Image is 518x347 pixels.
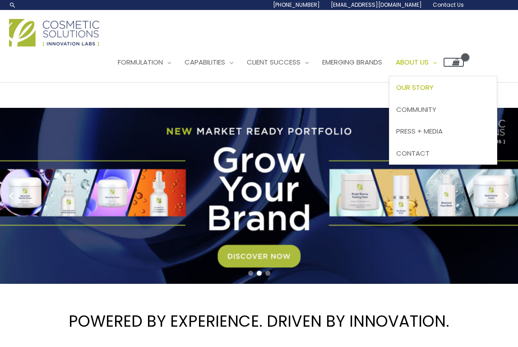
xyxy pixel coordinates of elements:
a: Capabilities [178,49,240,76]
a: Contact [389,143,497,165]
span: Formulation [118,57,163,67]
img: Cosmetic Solutions Logo [9,19,99,46]
a: About Us [389,49,444,76]
span: Our Story [396,83,434,92]
span: Contact Us [433,1,464,9]
span: Go to slide 1 [248,271,253,276]
a: Client Success [240,49,315,76]
a: Search icon link [9,1,16,9]
a: Formulation [111,49,178,76]
a: Our Story [389,76,497,98]
button: Next slide [500,189,513,203]
button: Previous slide [5,189,18,203]
a: Emerging Brands [315,49,389,76]
span: Press + Media [396,126,443,136]
span: Emerging Brands [322,57,382,67]
span: [EMAIL_ADDRESS][DOMAIN_NAME] [331,1,422,9]
span: Capabilities [185,57,225,67]
span: Community [396,105,436,114]
nav: Site Navigation [104,49,464,76]
span: [PHONE_NUMBER] [273,1,320,9]
span: About Us [396,57,429,67]
span: Go to slide 2 [257,271,262,276]
span: Go to slide 3 [265,271,270,276]
a: Press + Media [389,120,497,143]
a: View Shopping Cart, empty [444,58,464,67]
a: Community [389,98,497,120]
span: Client Success [247,57,301,67]
span: Contact [396,148,430,158]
